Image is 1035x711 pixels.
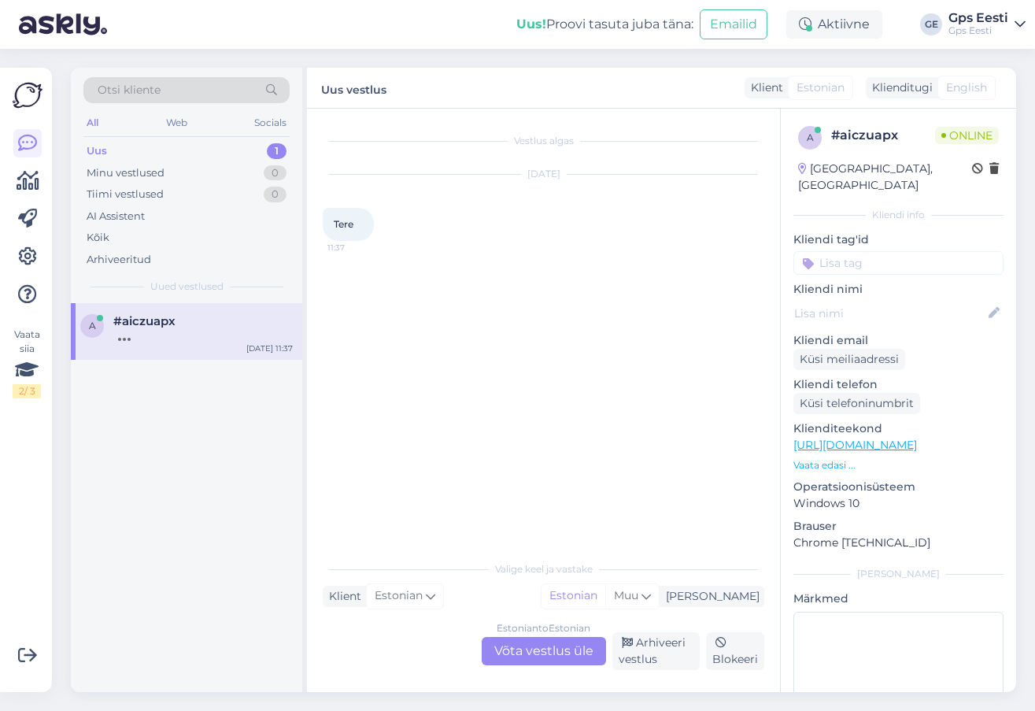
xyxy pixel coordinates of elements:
[797,80,845,96] span: Estonian
[150,280,224,294] span: Uued vestlused
[948,12,1026,37] a: Gps EestiGps Eesti
[920,13,942,35] div: GE
[793,231,1004,248] p: Kliendi tag'id
[700,9,767,39] button: Emailid
[793,420,1004,437] p: Klienditeekond
[113,314,176,328] span: #aiczuapx
[323,134,764,148] div: Vestlus algas
[87,187,164,202] div: Tiimi vestlused
[482,637,606,665] div: Võta vestlus üle
[251,113,290,133] div: Socials
[793,349,905,370] div: Küsi meiliaadressi
[267,143,286,159] div: 1
[612,632,700,670] div: Arhiveeri vestlus
[375,587,423,605] span: Estonian
[497,621,590,635] div: Estonian to Estonian
[89,320,96,331] span: a
[793,376,1004,393] p: Kliendi telefon
[793,479,1004,495] p: Operatsioonisüsteem
[87,143,107,159] div: Uus
[87,165,164,181] div: Minu vestlused
[794,305,985,322] input: Lisa nimi
[83,113,102,133] div: All
[866,80,933,96] div: Klienditugi
[798,161,972,194] div: [GEOGRAPHIC_DATA], [GEOGRAPHIC_DATA]
[793,567,1004,581] div: [PERSON_NAME]
[793,208,1004,222] div: Kliendi info
[264,165,286,181] div: 0
[163,113,190,133] div: Web
[793,518,1004,535] p: Brauser
[793,495,1004,512] p: Windows 10
[946,80,987,96] span: English
[87,230,109,246] div: Kõik
[793,591,1004,607] p: Märkmed
[87,209,145,224] div: AI Assistent
[793,393,920,414] div: Küsi telefoninumbrit
[793,438,917,452] a: [URL][DOMAIN_NAME]
[793,281,1004,298] p: Kliendi nimi
[13,80,43,110] img: Askly Logo
[264,187,286,202] div: 0
[948,24,1008,37] div: Gps Eesti
[793,458,1004,472] p: Vaata edasi ...
[614,588,638,602] span: Muu
[660,588,760,605] div: [PERSON_NAME]
[807,131,814,143] span: a
[745,80,783,96] div: Klient
[935,127,999,144] span: Online
[516,17,546,31] b: Uus!
[786,10,882,39] div: Aktiivne
[323,588,361,605] div: Klient
[98,82,161,98] span: Otsi kliente
[321,77,386,98] label: Uus vestlus
[831,126,935,145] div: # aiczuapx
[516,15,693,34] div: Proovi tasuta juba täna:
[334,218,353,230] span: Tere
[327,242,386,254] span: 11:37
[542,584,605,608] div: Estonian
[246,343,293,354] div: [DATE] 11:37
[87,252,151,268] div: Arhiveeritud
[948,12,1008,24] div: Gps Eesti
[323,167,764,181] div: [DATE]
[793,332,1004,349] p: Kliendi email
[13,384,41,398] div: 2 / 3
[706,632,764,670] div: Blokeeri
[323,562,764,576] div: Valige keel ja vastake
[793,251,1004,275] input: Lisa tag
[13,328,41,398] div: Vaata siia
[793,535,1004,551] p: Chrome [TECHNICAL_ID]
